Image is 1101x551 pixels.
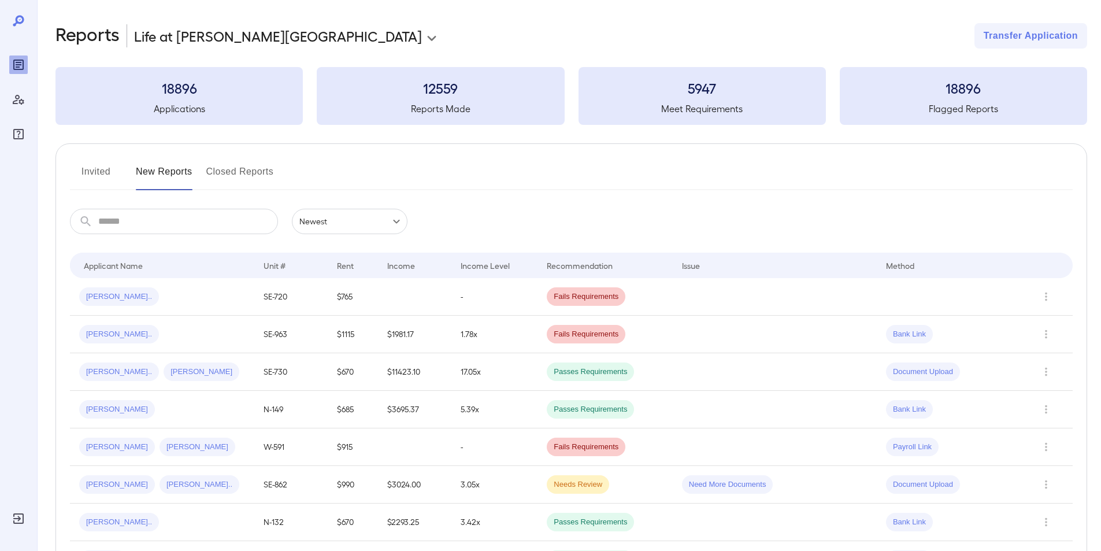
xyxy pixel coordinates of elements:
button: Transfer Application [974,23,1087,49]
h3: 5947 [579,79,826,97]
div: Unit # [264,258,286,272]
button: Invited [70,162,122,190]
span: Fails Requirements [547,291,625,302]
div: Rent [337,258,355,272]
div: Method [886,258,914,272]
summary: 18896Applications12559Reports Made5947Meet Requirements18896Flagged Reports [55,67,1087,125]
td: $2293.25 [378,504,451,541]
span: [PERSON_NAME] [79,479,155,490]
span: Passes Requirements [547,404,634,415]
span: Passes Requirements [547,517,634,528]
td: $765 [328,278,378,316]
td: $1115 [328,316,378,353]
td: N-149 [254,391,328,428]
h3: 18896 [840,79,1087,97]
button: Row Actions [1037,400,1055,419]
td: SE-963 [254,316,328,353]
button: Row Actions [1037,287,1055,306]
td: - [451,278,537,316]
td: 3.42x [451,504,537,541]
span: [PERSON_NAME] [79,404,155,415]
button: Row Actions [1037,475,1055,494]
td: SE-730 [254,353,328,391]
span: Need More Documents [682,479,773,490]
span: Fails Requirements [547,329,625,340]
td: 17.05x [451,353,537,391]
h5: Flagged Reports [840,102,1087,116]
div: FAQ [9,125,28,143]
td: SE-862 [254,466,328,504]
span: [PERSON_NAME] [79,442,155,453]
div: Issue [682,258,700,272]
td: 5.39x [451,391,537,428]
td: $685 [328,391,378,428]
span: Needs Review [547,479,609,490]
td: 3.05x [451,466,537,504]
p: Life at [PERSON_NAME][GEOGRAPHIC_DATA] [134,27,422,45]
span: Bank Link [886,329,933,340]
td: SE-720 [254,278,328,316]
span: [PERSON_NAME].. [160,479,239,490]
button: Row Actions [1037,513,1055,531]
td: N-132 [254,504,328,541]
span: [PERSON_NAME] [160,442,235,453]
button: Row Actions [1037,438,1055,456]
td: $670 [328,504,378,541]
span: [PERSON_NAME].. [79,291,159,302]
td: $3695.37 [378,391,451,428]
span: [PERSON_NAME].. [79,517,159,528]
td: $990 [328,466,378,504]
h5: Applications [55,102,303,116]
button: Row Actions [1037,363,1055,381]
h2: Reports [55,23,120,49]
div: Reports [9,56,28,74]
h3: 18896 [55,79,303,97]
div: Income Level [461,258,510,272]
td: $1981.17 [378,316,451,353]
div: Newest [292,209,407,234]
button: Closed Reports [206,162,274,190]
span: Bank Link [886,517,933,528]
span: Document Upload [886,367,960,378]
td: $915 [328,428,378,466]
span: [PERSON_NAME].. [79,329,159,340]
td: - [451,428,537,466]
span: [PERSON_NAME] [164,367,239,378]
div: Applicant Name [84,258,143,272]
span: Bank Link [886,404,933,415]
td: $3024.00 [378,466,451,504]
span: Payroll Link [886,442,939,453]
span: [PERSON_NAME].. [79,367,159,378]
td: $11423.10 [378,353,451,391]
h3: 12559 [317,79,564,97]
button: Row Actions [1037,325,1055,343]
td: $670 [328,353,378,391]
div: Log Out [9,509,28,528]
div: Manage Users [9,90,28,109]
button: New Reports [136,162,192,190]
div: Recommendation [547,258,613,272]
span: Passes Requirements [547,367,634,378]
div: Income [387,258,415,272]
td: 1.78x [451,316,537,353]
span: Fails Requirements [547,442,625,453]
h5: Reports Made [317,102,564,116]
h5: Meet Requirements [579,102,826,116]
span: Document Upload [886,479,960,490]
td: W-591 [254,428,328,466]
